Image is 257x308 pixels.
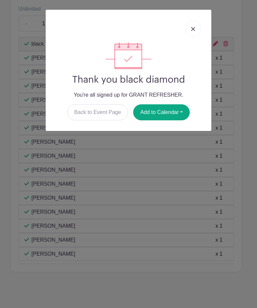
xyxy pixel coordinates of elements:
[106,42,151,69] img: signup_complete-c468d5dda3e2740ee63a24cb0ba0d3ce5d8a4ecd24259e683200fb1569d990c8.svg
[51,74,206,86] h2: Thank you black diamond
[191,27,195,31] img: close_button-5f87c8562297e5c2d7936805f587ecaba9071eb48480494691a3f1689db116b3.svg
[51,91,206,99] p: You're all signed up for GRANT REFRESHER.
[133,104,190,120] button: Add to Calendar
[67,104,128,120] a: Back to Event Page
